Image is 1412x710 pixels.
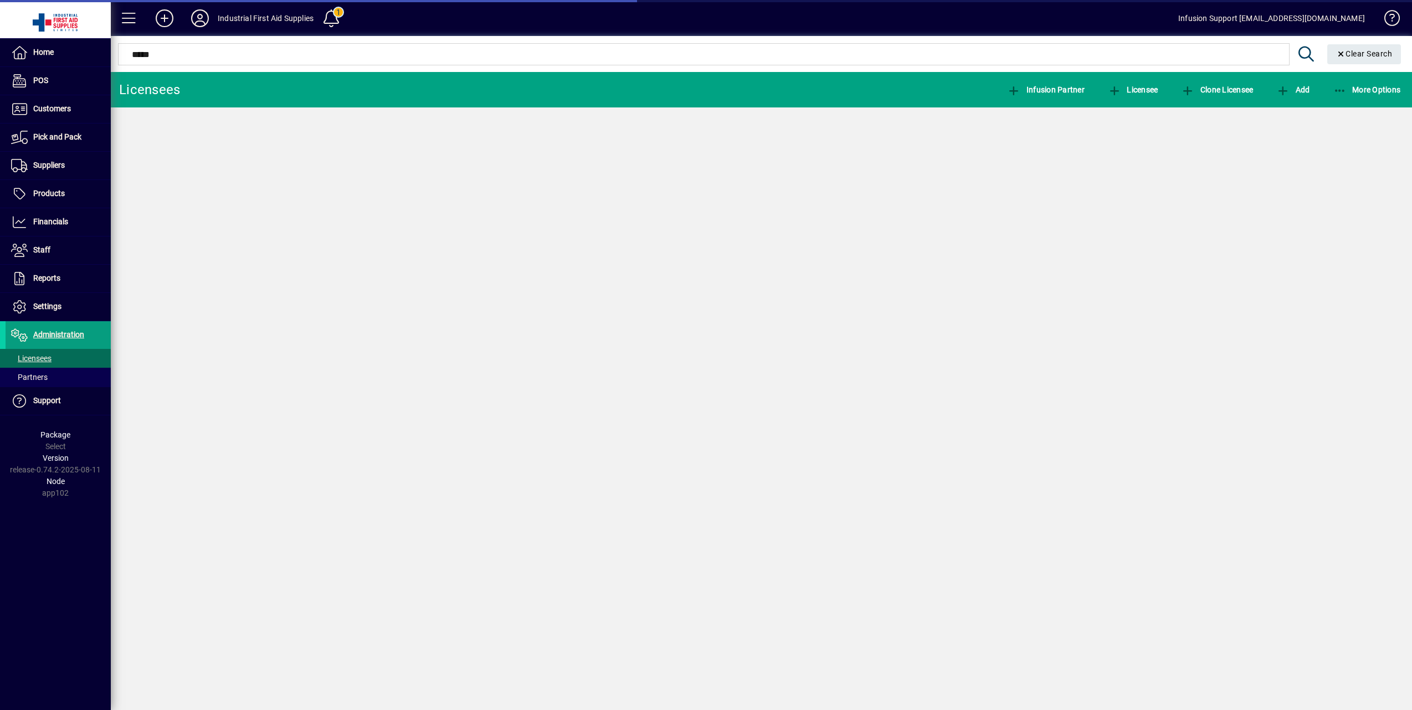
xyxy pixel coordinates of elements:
button: Add [147,8,182,28]
a: Licensees [6,349,111,368]
span: Version [43,454,69,462]
span: Clone Licensee [1181,85,1253,94]
a: Products [6,180,111,208]
button: Profile [182,8,218,28]
a: Reports [6,265,111,292]
span: POS [33,76,48,85]
span: More Options [1333,85,1401,94]
div: Industrial First Aid Supplies [218,9,314,27]
span: Support [33,396,61,405]
span: Administration [33,330,84,339]
span: Suppliers [33,161,65,169]
a: POS [6,67,111,95]
span: Partners [11,373,48,382]
button: Clear [1327,44,1401,64]
a: Home [6,39,111,66]
span: Add [1276,85,1310,94]
button: Licensee [1105,80,1161,100]
button: Add [1274,80,1312,100]
a: Settings [6,293,111,321]
span: Staff [33,245,50,254]
a: Customers [6,95,111,123]
a: Financials [6,208,111,236]
a: Support [6,387,111,415]
a: Staff [6,236,111,264]
span: Licensees [11,354,52,363]
span: Financials [33,217,68,226]
a: Suppliers [6,152,111,179]
span: Node [47,477,65,486]
span: Clear Search [1336,49,1393,58]
span: Customers [33,104,71,113]
span: Pick and Pack [33,132,81,141]
span: Reports [33,274,60,282]
span: Licensee [1108,85,1158,94]
span: Settings [33,302,61,311]
span: Products [33,189,65,198]
div: Licensees [119,81,180,99]
button: More Options [1331,80,1404,100]
div: Infusion Support [EMAIL_ADDRESS][DOMAIN_NAME] [1178,9,1365,27]
span: Home [33,48,54,56]
a: Pick and Pack [6,124,111,151]
span: Package [40,430,70,439]
a: Knowledge Base [1376,2,1398,38]
button: Clone Licensee [1178,80,1256,100]
span: Infusion Partner [1007,85,1085,94]
button: Infusion Partner [1004,80,1087,100]
a: Partners [6,368,111,387]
